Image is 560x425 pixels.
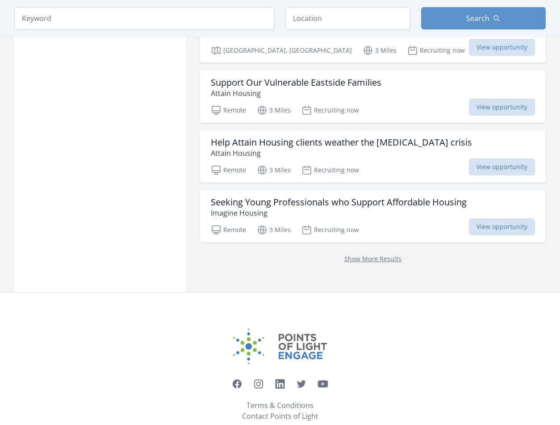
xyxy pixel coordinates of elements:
h3: Seeking Young Professionals who Support Affordable Housing [211,197,467,208]
a: Seeking Young Professionals who Support Affordable Housing Imagine Housing Remote 3 Miles Recruit... [200,190,546,242]
a: Support Our Vulnerable Eastside Families Attain Housing Remote 3 Miles Recruiting now View opport... [200,70,546,123]
p: Recruiting now [301,105,359,116]
p: Imagine Housing [211,208,467,218]
a: Help Attain Housing clients weather the [MEDICAL_DATA] crisis Attain Housing Remote 3 Miles Recru... [200,130,546,183]
p: Recruiting now [407,45,465,56]
p: Attain Housing [211,148,472,158]
p: Remote [211,165,246,175]
img: Points of Light Engage [233,329,327,364]
p: Remote [211,105,246,116]
p: Remote [211,225,246,235]
span: View opportunity [469,158,535,175]
span: View opportunity [469,39,535,56]
input: Location [285,7,410,29]
p: 3 Miles [257,225,291,235]
span: View opportunity [469,99,535,116]
a: [PERSON_NAME], Give Rides to Change Lives! Help a Senior Near You! Sound Generations [GEOGRAPHIC_... [200,10,546,63]
p: 3 Miles [257,165,291,175]
h3: Support Our Vulnerable Eastside Families [211,77,381,88]
p: [GEOGRAPHIC_DATA], [GEOGRAPHIC_DATA] [211,45,352,56]
a: Contact Points of Light [242,411,318,421]
p: Recruiting now [301,165,359,175]
button: Search [421,7,546,29]
p: Attain Housing [211,88,381,99]
input: Keyword [14,7,275,29]
a: Show More Results [344,254,401,263]
h3: Help Attain Housing clients weather the [MEDICAL_DATA] crisis [211,137,472,148]
span: View opportunity [469,218,535,235]
span: Search [466,13,489,24]
p: 3 Miles [363,45,397,56]
a: Terms & Conditions [247,400,313,411]
p: Recruiting now [301,225,359,235]
p: 3 Miles [257,105,291,116]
